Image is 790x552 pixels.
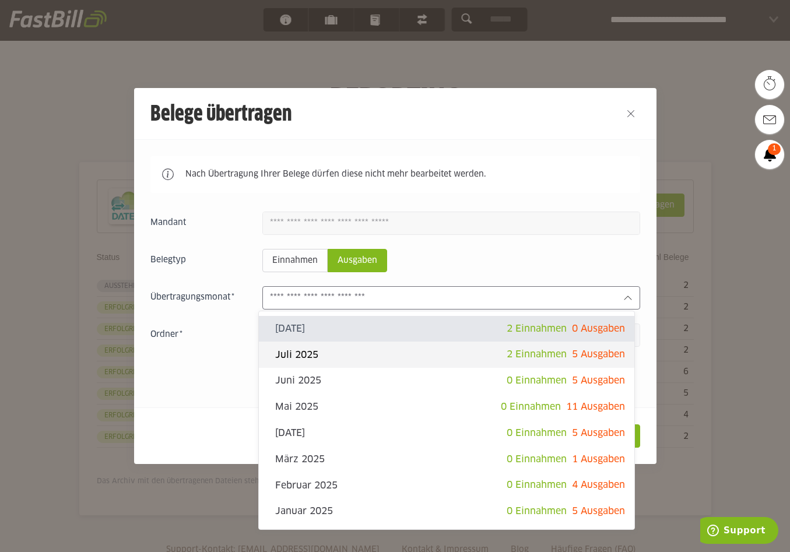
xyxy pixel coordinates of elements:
span: 0 Einnahmen [507,376,567,385]
sl-option: März 2025 [259,446,634,473]
sl-option: Juni 2025 [259,368,634,394]
span: 0 Einnahmen [507,507,567,516]
span: 5 Ausgaben [572,507,625,516]
span: 0 Einnahmen [507,480,567,490]
span: 0 Einnahmen [501,402,561,412]
span: 11 Ausgaben [566,402,625,412]
sl-radio-button: Ausgaben [328,249,387,272]
sl-radio-button: Einnahmen [262,249,328,272]
span: 1 [768,143,781,155]
span: 5 Ausgaben [572,350,625,359]
sl-option: [DATE] [259,420,634,446]
span: 5 Ausgaben [572,376,625,385]
sl-switch: Bereits übertragene Belege werden übermittelt [150,375,640,386]
sl-option: Februar 2025 [259,472,634,498]
span: 1 Ausgaben [572,455,625,464]
span: 0 Ausgaben [572,324,625,333]
span: 2 Einnahmen [507,324,567,333]
sl-option: Mai 2025 [259,394,634,420]
sl-option: Juli 2025 [259,342,634,368]
span: 2 Einnahmen [507,350,567,359]
iframe: Öffnet ein Widget, in dem Sie weitere Informationen finden [700,517,778,546]
sl-option: [DATE] [259,316,634,342]
span: 4 Ausgaben [572,480,625,490]
sl-option: Januar 2025 [259,498,634,525]
span: 5 Ausgaben [572,428,625,438]
span: 0 Einnahmen [507,455,567,464]
a: 1 [755,140,784,169]
span: 0 Einnahmen [507,428,567,438]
